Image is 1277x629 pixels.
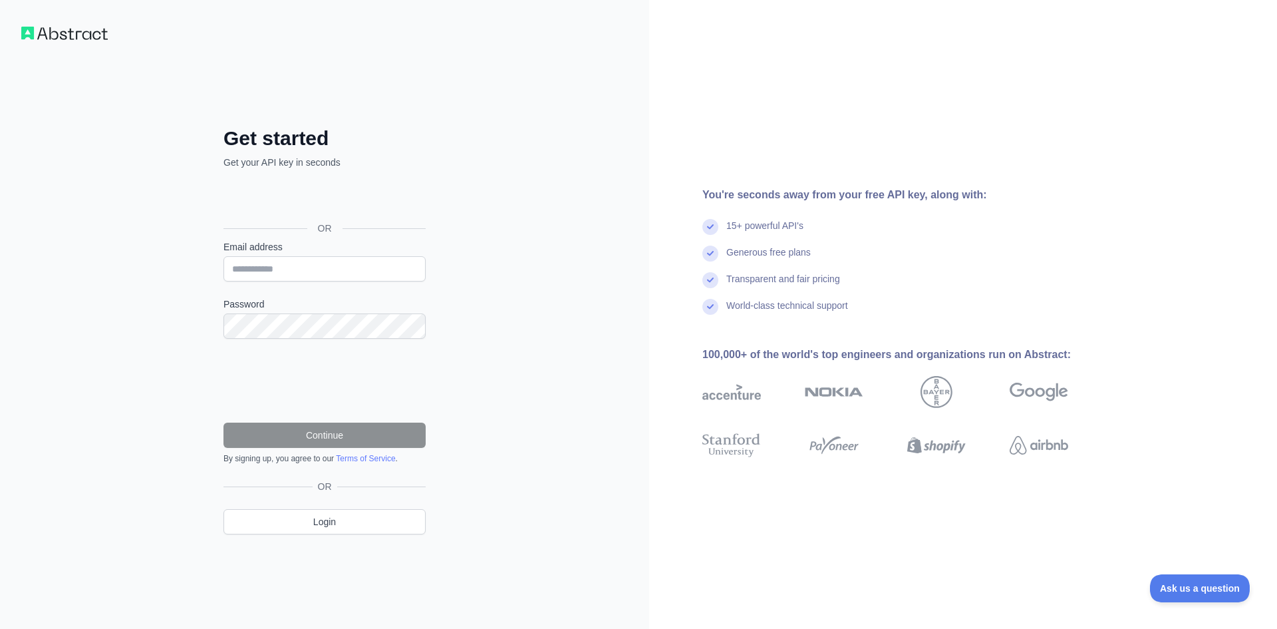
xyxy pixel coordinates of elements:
img: Workflow [21,27,108,40]
div: Generous free plans [726,246,811,272]
iframe: reCAPTCHA [223,355,426,407]
span: OR [313,480,337,493]
span: OR [307,222,343,235]
a: Terms of Service [336,454,395,463]
img: check mark [702,272,718,288]
img: check mark [702,219,718,235]
img: stanford university [702,431,761,460]
div: By signing up, you agree to our . [223,453,426,464]
img: check mark [702,246,718,262]
img: payoneer [805,431,863,460]
img: bayer [921,376,952,408]
label: Email address [223,240,426,254]
a: Login [223,509,426,534]
label: Password [223,298,426,311]
div: Transparent and fair pricing [726,272,840,299]
img: accenture [702,376,761,408]
img: nokia [805,376,863,408]
iframe: Κουμπί "Σύνδεση μέσω Google" [217,184,430,213]
div: 100,000+ of the world's top engineers and organizations run on Abstract: [702,347,1111,363]
p: Get your API key in seconds [223,156,426,169]
div: You're seconds away from your free API key, along with: [702,187,1111,203]
iframe: Toggle Customer Support [1150,574,1250,602]
button: Continue [223,423,426,448]
img: check mark [702,299,718,315]
div: World-class technical support [726,299,848,325]
img: airbnb [1010,431,1068,460]
img: shopify [907,431,966,460]
img: google [1010,376,1068,408]
h2: Get started [223,126,426,150]
div: 15+ powerful API's [726,219,803,246]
